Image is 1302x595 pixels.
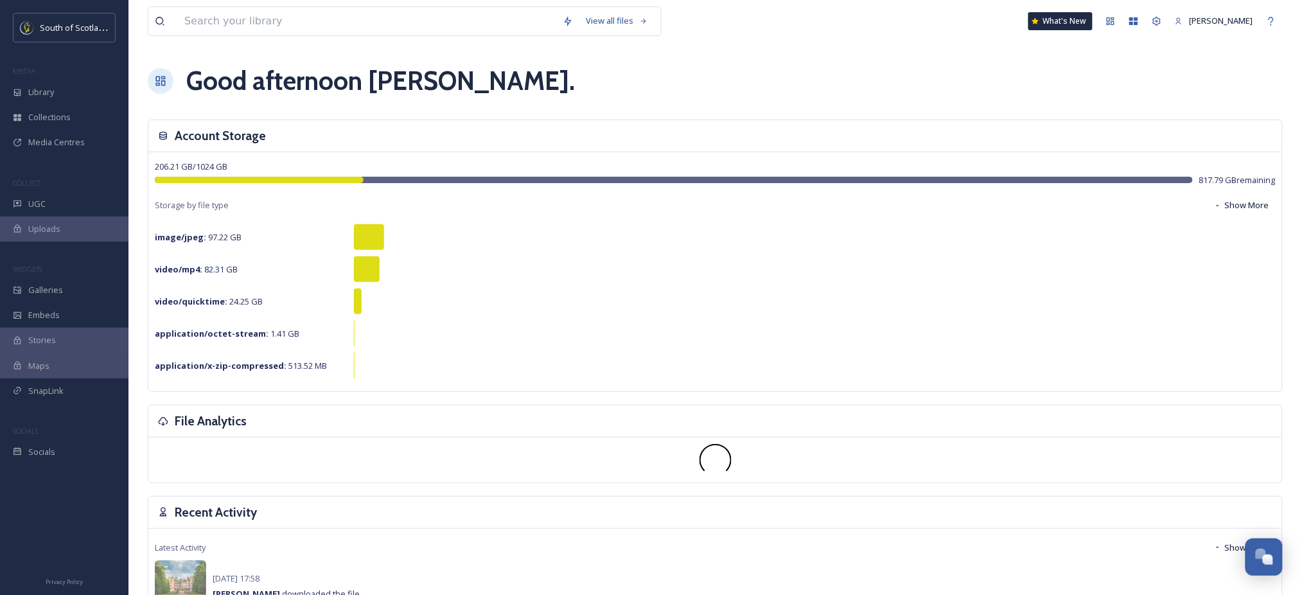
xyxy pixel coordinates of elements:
strong: image/jpeg : [155,231,206,243]
span: Socials [28,446,55,458]
h3: Account Storage [175,127,266,145]
a: What's New [1028,12,1093,30]
strong: application/octet-stream : [155,328,268,339]
span: Galleries [28,284,63,296]
strong: video/quicktime : [155,296,227,307]
img: images.jpeg [21,21,33,34]
span: COLLECT [13,178,40,188]
span: WIDGETS [13,264,42,274]
h3: File Analytics [175,412,247,431]
button: Open Chat [1245,538,1283,576]
span: 97.22 GB [155,231,242,243]
a: View all files [579,8,655,33]
span: Latest Activity [155,542,206,554]
span: Stories [28,334,56,346]
h1: Good afternoon [PERSON_NAME] . [186,62,575,100]
span: 1.41 GB [155,328,299,339]
span: MEDIA [13,66,35,76]
span: 817.79 GB remaining [1199,174,1276,186]
span: Uploads [28,223,60,235]
span: 82.31 GB [155,263,238,275]
strong: video/mp4 : [155,263,202,275]
button: Show More [1208,535,1276,560]
span: UGC [28,198,46,210]
span: Library [28,86,54,98]
span: 24.25 GB [155,296,263,307]
strong: application/x-zip-compressed : [155,360,286,371]
button: Show More [1208,193,1276,218]
span: 513.52 MB [155,360,327,371]
a: Privacy Policy [46,573,83,589]
span: Maps [28,360,49,372]
span: SnapLink [28,385,64,397]
span: Collections [28,111,71,123]
span: Storage by file type [155,199,229,211]
input: Search your library [178,7,556,35]
span: South of Scotland Destination Alliance [40,21,186,33]
span: Embeds [28,309,60,321]
span: Media Centres [28,136,85,148]
span: SOCIALS [13,426,39,436]
span: [DATE] 17:58 [213,573,260,584]
span: 206.21 GB / 1024 GB [155,161,227,172]
span: [PERSON_NAME] [1190,15,1253,26]
h3: Recent Activity [175,503,257,522]
a: [PERSON_NAME] [1168,8,1260,33]
span: Privacy Policy [46,578,83,586]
